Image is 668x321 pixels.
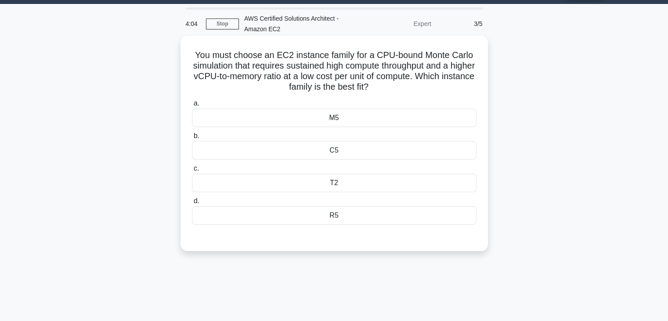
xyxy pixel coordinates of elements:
span: d. [194,197,199,204]
div: 4:04 [181,15,206,33]
div: R5 [192,206,477,225]
a: Stop [206,18,239,29]
h5: You must choose an EC2 instance family for a CPU-bound Monte Carlo simulation that requires susta... [191,50,477,93]
div: T2 [192,174,477,192]
div: AWS Certified Solutions Architect - Amazon EC2 [239,10,360,38]
span: c. [194,164,199,172]
div: 3/5 [437,15,488,33]
span: b. [194,132,199,139]
span: a. [194,99,199,107]
div: C5 [192,141,477,160]
div: M5 [192,109,477,127]
div: Expert [360,15,437,33]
